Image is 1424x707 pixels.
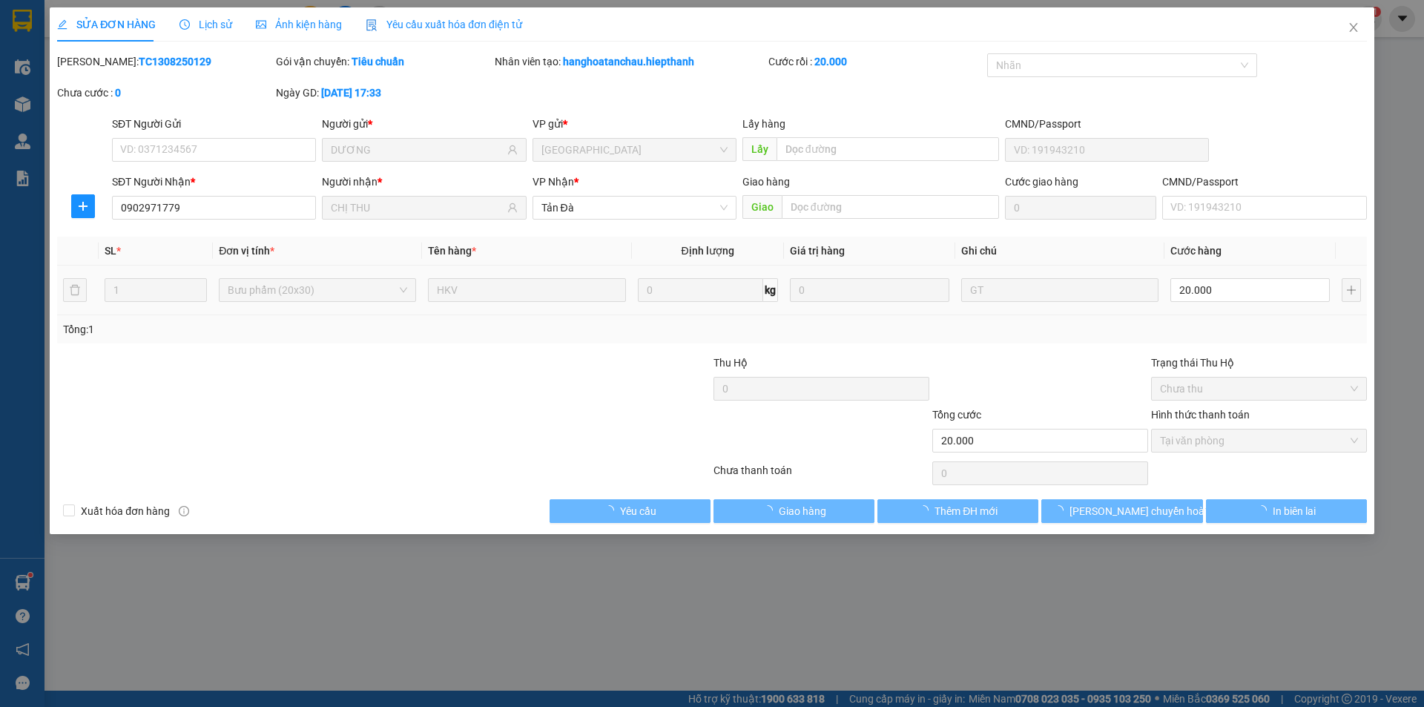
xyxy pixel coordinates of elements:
div: Người nhận [322,174,526,190]
input: Dọc đường [777,137,999,161]
div: Người gửi [322,116,526,132]
label: Cước giao hàng [1005,176,1078,188]
span: [PERSON_NAME] chuyển hoàn [1069,503,1210,519]
span: Lịch sử [179,19,232,30]
b: 20.000 [814,56,847,68]
span: plus [72,200,94,212]
div: Trạng thái Thu Hộ [1151,355,1367,371]
input: Cước giao hàng [1005,196,1156,220]
th: Ghi chú [955,237,1164,266]
span: user [507,203,518,213]
span: Tại văn phòng [1160,430,1358,452]
span: Cước hàng [1170,245,1222,257]
span: kg [763,278,778,302]
span: Thêm ĐH mới [934,503,998,519]
span: Tân Châu [541,139,728,161]
span: Tổng cước [932,409,981,421]
button: Yêu cầu [550,499,711,523]
span: Chưa thu [1160,378,1358,400]
span: VP Nhận [533,176,574,188]
span: Lấy [742,137,777,161]
div: Ngày GD: [276,85,492,101]
span: SỬA ĐƠN HÀNG [57,19,156,30]
label: Hình thức thanh toán [1151,409,1250,421]
b: hanghoatanchau.hiepthanh [563,56,694,68]
span: Yêu cầu xuất hóa đơn điện tử [366,19,522,30]
span: picture [256,19,266,30]
span: Tên hàng [428,245,476,257]
div: Nhân viên tạo: [495,53,765,70]
span: Định lượng [682,245,734,257]
span: loading [604,505,620,516]
div: CMND/Passport [1162,174,1366,190]
b: [DATE] 17:33 [321,87,381,99]
input: Dọc đường [782,195,999,219]
span: In biên lai [1273,503,1316,519]
span: Giao hàng [742,176,790,188]
span: Yêu cầu [620,503,656,519]
button: Thêm ĐH mới [877,499,1038,523]
span: Giao hàng [779,503,826,519]
span: Tản Đà [541,197,728,219]
input: VD: Bàn, Ghế [428,278,625,302]
button: delete [63,278,87,302]
div: Chưa thanh toán [712,462,931,488]
div: Tổng: 1 [63,321,550,338]
span: Giá trị hàng [790,245,845,257]
input: Tên người nhận [331,200,504,216]
div: Gói vận chuyển: [276,53,492,70]
button: plus [1342,278,1361,302]
button: [PERSON_NAME] chuyển hoàn [1041,499,1202,523]
span: Bưu phẩm (20x30) [228,279,407,301]
div: VP gửi [533,116,736,132]
button: Giao hàng [713,499,874,523]
span: Ảnh kiện hàng [256,19,342,30]
div: Cước rồi : [768,53,984,70]
input: Ghi Chú [961,278,1158,302]
span: loading [1053,505,1069,516]
img: icon [366,19,378,31]
button: plus [71,194,95,218]
span: Lấy hàng [742,118,785,130]
span: loading [1256,505,1273,516]
button: Close [1333,7,1374,49]
span: SL [105,245,116,257]
div: Chưa cước : [57,85,273,101]
span: Thu Hộ [713,357,748,369]
input: 0 [790,278,949,302]
span: clock-circle [179,19,190,30]
button: In biên lai [1206,499,1367,523]
span: loading [762,505,779,516]
div: CMND/Passport [1005,116,1209,132]
span: Xuất hóa đơn hàng [75,503,176,519]
span: close [1348,22,1359,33]
span: info-circle [179,506,189,516]
b: TC1308250129 [139,56,211,68]
span: edit [57,19,67,30]
span: loading [918,505,934,516]
b: Tiêu chuẩn [352,56,404,68]
b: 0 [115,87,121,99]
div: SĐT Người Nhận [112,174,316,190]
span: Giao [742,195,782,219]
span: Đơn vị tính [219,245,274,257]
input: Tên người gửi [331,142,504,158]
div: SĐT Người Gửi [112,116,316,132]
div: [PERSON_NAME]: [57,53,273,70]
input: VD: 191943210 [1005,138,1209,162]
span: user [507,145,518,155]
